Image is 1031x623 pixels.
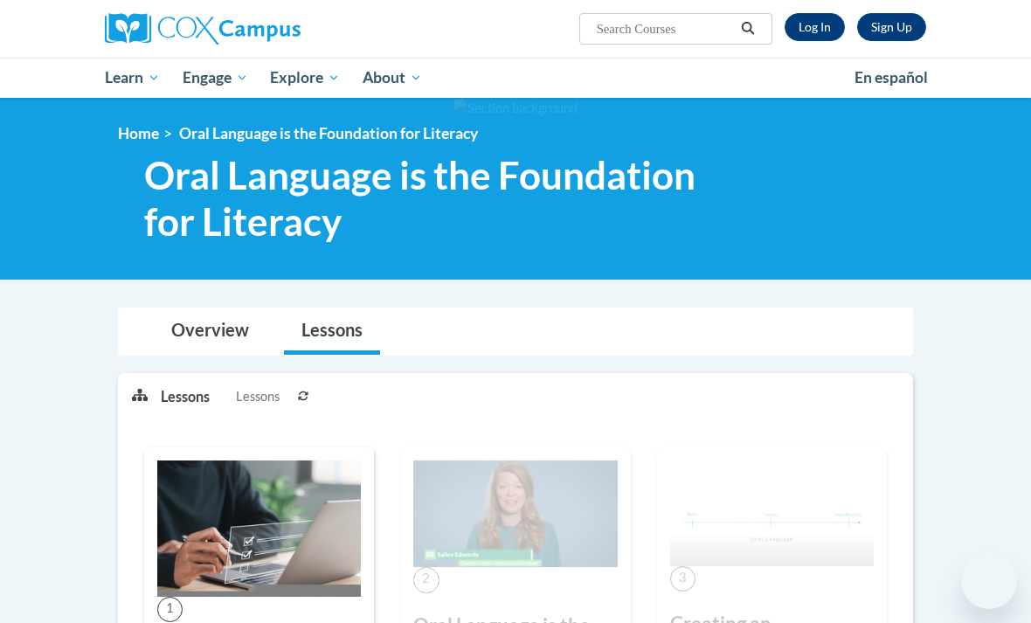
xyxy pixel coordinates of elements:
a: Lessons [284,308,380,355]
a: Overview [154,308,266,355]
div: Main menu [92,58,939,98]
span: Explore [270,67,340,88]
span: Oral Language is the Foundation for Literacy [144,152,734,245]
a: Home [118,124,159,142]
span: 1 [157,597,183,622]
a: Explore [259,58,351,98]
img: Course Image [670,460,874,566]
p: Lessons [161,387,210,406]
img: Course Image [413,460,617,568]
input: Search Courses [595,18,735,39]
a: Engage [171,58,259,98]
a: About [351,58,433,98]
img: Course Image [157,460,361,597]
iframe: Button to launch messaging window [961,553,1017,609]
a: En español [843,59,939,96]
span: 2 [413,567,439,592]
a: Log In [785,13,845,41]
span: 3 [670,566,695,592]
button: Search [735,18,761,39]
a: Learn [93,58,171,98]
span: Engage [183,67,248,88]
span: Learn [105,67,160,88]
span: About [363,67,422,88]
a: Register [857,13,926,41]
span: Lessons [236,387,280,406]
span: Oral Language is the Foundation for Literacy [179,124,478,142]
img: Cox Campus [105,13,301,45]
a: Cox Campus [105,13,361,45]
img: Section background [453,99,578,118]
span: En español [855,68,928,87]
